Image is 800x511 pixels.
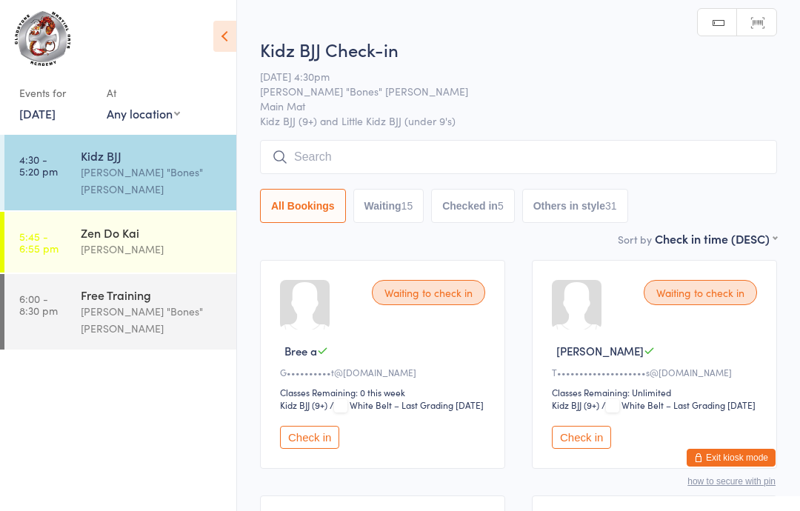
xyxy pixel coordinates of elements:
div: Any location [107,105,180,121]
div: Kidz BJJ (9+) [280,398,327,411]
button: Exit kiosk mode [687,449,776,467]
button: Waiting15 [353,189,424,223]
span: Main Mat [260,98,754,113]
a: 6:00 -8:30 pmFree Training[PERSON_NAME] "Bones" [PERSON_NAME] [4,274,236,350]
img: Gladstone Martial Arts Academy [15,11,70,66]
div: Zen Do Kai [81,224,224,241]
button: Check in [280,426,339,449]
div: Waiting to check in [372,280,485,305]
div: [PERSON_NAME] "Bones" [PERSON_NAME] [81,164,224,198]
button: All Bookings [260,189,346,223]
span: [PERSON_NAME] [556,343,644,358]
div: Kidz BJJ [81,147,224,164]
span: Bree a [284,343,317,358]
span: [DATE] 4:30pm [260,69,754,84]
label: Sort by [618,232,652,247]
span: / White Belt – Last Grading [DATE] [330,398,484,411]
div: [PERSON_NAME] "Bones" [PERSON_NAME] [81,303,224,337]
span: [PERSON_NAME] "Bones" [PERSON_NAME] [260,84,754,98]
input: Search [260,140,777,174]
time: 6:00 - 8:30 pm [19,293,58,316]
div: 5 [498,200,504,212]
div: G•••••••••• [280,366,490,378]
time: 5:45 - 6:55 pm [19,230,59,254]
h2: Kidz BJJ Check-in [260,37,777,61]
div: 31 [605,200,617,212]
div: Kidz BJJ (9+) [552,398,599,411]
div: Classes Remaining: Unlimited [552,386,761,398]
div: Waiting to check in [644,280,757,305]
div: 15 [401,200,413,212]
a: [DATE] [19,105,56,121]
div: Events for [19,81,92,105]
span: / White Belt – Last Grading [DATE] [601,398,756,411]
button: how to secure with pin [687,476,776,487]
div: Check in time (DESC) [655,230,777,247]
button: Check in [552,426,611,449]
time: 4:30 - 5:20 pm [19,153,58,177]
div: T•••••••••••••••••••• [552,366,761,378]
div: [PERSON_NAME] [81,241,224,258]
div: Free Training [81,287,224,303]
a: 5:45 -6:55 pmZen Do Kai[PERSON_NAME] [4,212,236,273]
button: Others in style31 [522,189,628,223]
div: Classes Remaining: 0 this week [280,386,490,398]
button: Checked in5 [431,189,515,223]
a: 4:30 -5:20 pmKidz BJJ[PERSON_NAME] "Bones" [PERSON_NAME] [4,135,236,210]
span: Kidz BJJ (9+) and Little Kidz BJJ (under 9's) [260,113,777,128]
div: At [107,81,180,105]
